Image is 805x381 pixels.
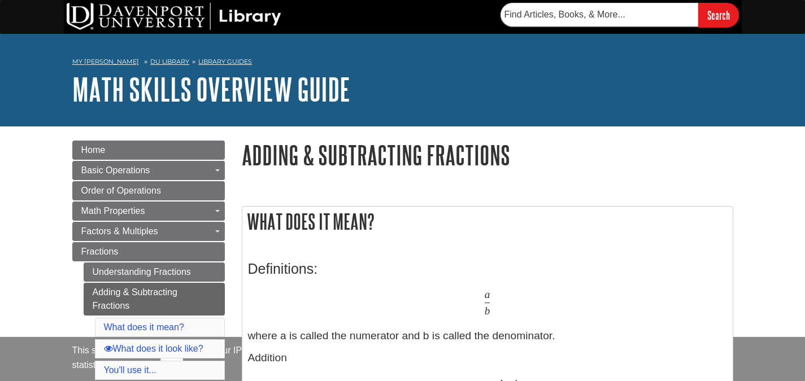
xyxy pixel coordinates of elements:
span: Factors & Multiples [81,226,158,236]
h3: Definitions: [248,261,727,277]
a: What does it look like? [104,344,203,353]
span: b [485,304,490,317]
input: Search [698,3,739,27]
a: Library Guides [198,58,252,65]
a: My [PERSON_NAME] [72,57,139,67]
h1: Adding & Subtracting Fractions [242,141,733,169]
img: DU Library [67,3,281,30]
p: where a is called the numerator and b is called the denominator. [248,288,727,344]
a: Math Skills Overview Guide [72,72,350,107]
a: Math Properties [72,202,225,221]
a: Fractions [72,242,225,261]
a: Adding & Subtracting Fractions [84,283,225,316]
span: a [485,288,490,301]
span: Basic Operations [81,165,150,175]
a: Order of Operations [72,181,225,200]
a: Basic Operations [72,161,225,180]
input: Find Articles, Books, & More... [501,3,698,27]
h2: What does it mean? [242,207,733,237]
a: What does it mean? [104,322,184,332]
a: You'll use it... [104,365,156,375]
span: Order of Operations [81,186,161,195]
a: Factors & Multiples [72,222,225,241]
span: Math Properties [81,206,145,216]
a: Home [72,141,225,160]
form: Searches DU Library's articles, books, and more [501,3,739,27]
a: Understanding Fractions [84,262,225,282]
span: Home [81,145,106,155]
a: DU Library [150,58,189,65]
nav: breadcrumb [72,54,733,72]
span: Fractions [81,247,119,256]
